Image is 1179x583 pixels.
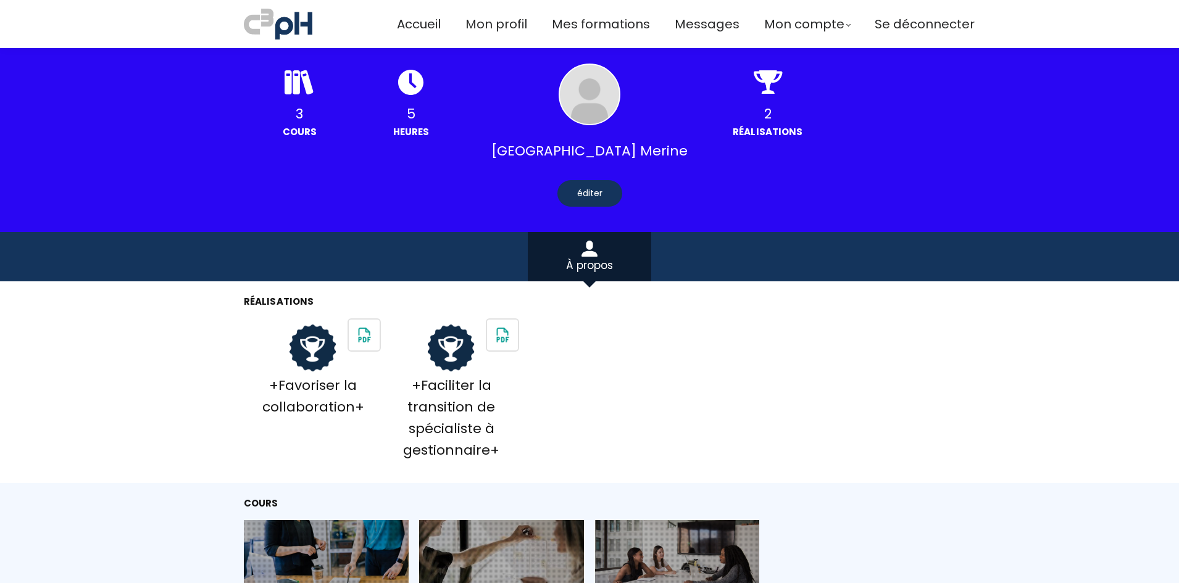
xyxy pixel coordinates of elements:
div: 3 [244,103,356,125]
a: Accueil [397,14,441,35]
div: Réalisations [712,125,823,139]
img: a70bc7685e0efc0bd0b04b3506828469.jpeg [244,6,312,42]
span: Réalisations [244,295,314,308]
div: +Favoriser la collaboration+ [244,374,382,418]
div: Cours [244,125,356,139]
a: Mes formations [552,14,650,35]
a: Se déconnecter [875,14,975,35]
img: certificate.png [428,325,475,371]
div: À propos [528,257,651,274]
span: Mon compte [764,14,844,35]
div: éditer [557,180,622,207]
div: heures [356,125,467,139]
div: 5 [356,103,467,125]
img: School [487,320,518,350]
img: School [349,320,380,350]
a: Messages [675,14,739,35]
a: Mon profil [465,14,527,35]
span: Cours [244,497,278,510]
img: certificate.png [290,325,336,371]
span: [GEOGRAPHIC_DATA] Merine [491,140,688,162]
div: +Faciliter la transition de spécialiste à gestionnaire+ [382,374,520,461]
div: 2 [712,103,823,125]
